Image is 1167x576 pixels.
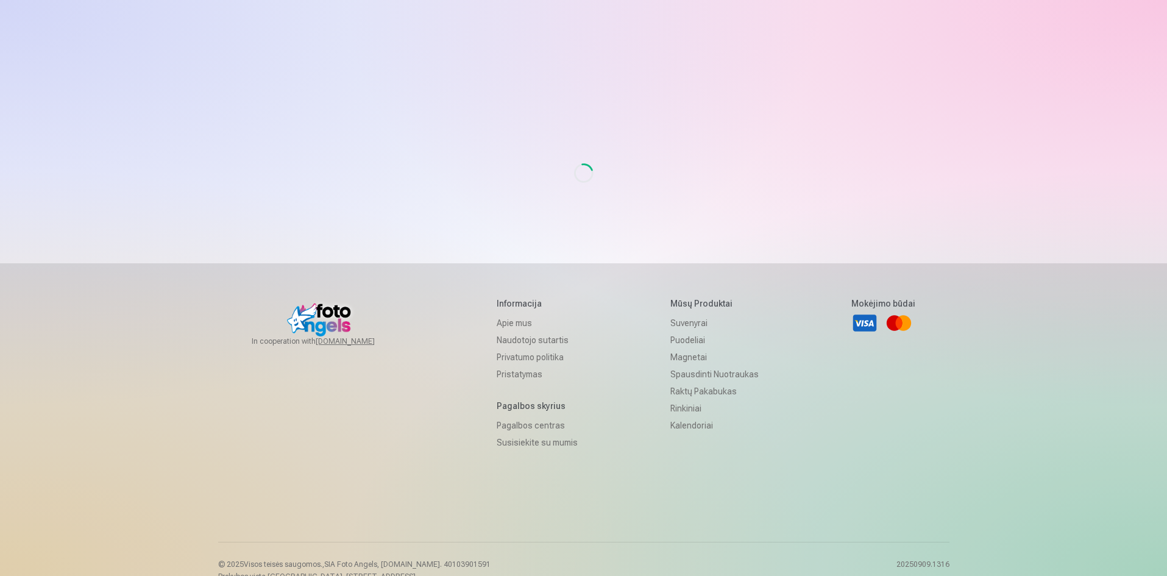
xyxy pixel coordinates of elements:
a: Privatumo politika [497,349,578,366]
a: Susisiekite su mumis [497,434,578,451]
p: © 2025 Visos teisės saugomos. , [218,560,491,569]
a: Naudotojo sutartis [497,332,578,349]
h5: Mūsų produktai [670,297,759,310]
h5: Mokėjimo būdai [851,297,915,310]
h5: Pagalbos skyrius [497,400,578,412]
a: Apie mus [497,315,578,332]
a: Kalendoriai [670,417,759,434]
a: Magnetai [670,349,759,366]
a: Spausdinti nuotraukas [670,366,759,383]
span: SIA Foto Angels, [DOMAIN_NAME]. 40103901591 [324,560,491,569]
a: Raktų pakabukas [670,383,759,400]
a: Pagalbos centras [497,417,578,434]
a: Visa [851,310,878,336]
a: Pristatymas [497,366,578,383]
a: Puodeliai [670,332,759,349]
a: [DOMAIN_NAME] [316,336,404,346]
a: Mastercard [885,310,912,336]
a: Suvenyrai [670,315,759,332]
a: Rinkiniai [670,400,759,417]
h5: Informacija [497,297,578,310]
span: In cooperation with [252,336,404,346]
